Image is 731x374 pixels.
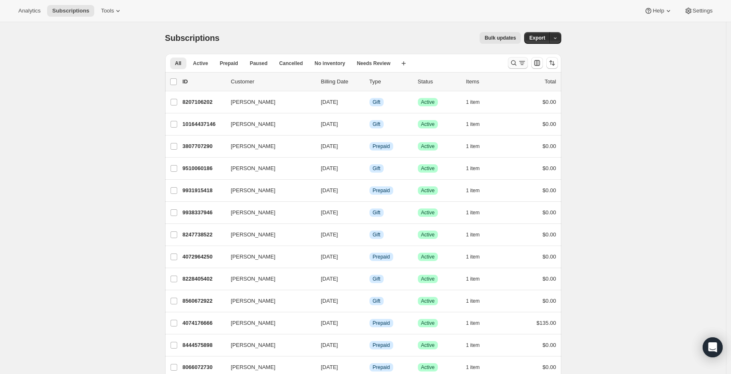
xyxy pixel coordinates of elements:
span: Subscriptions [52,8,89,14]
span: [PERSON_NAME] [231,120,276,128]
span: Export [529,35,545,41]
div: Items [466,78,508,86]
button: [PERSON_NAME] [226,339,309,352]
span: 1 item [466,364,480,371]
button: 1 item [466,339,489,351]
button: 1 item [466,317,489,329]
div: 8228405402[PERSON_NAME][DATE]InfoGiftSuccessActive1 item$0.00 [183,273,556,285]
span: 1 item [466,99,480,105]
span: Active [421,187,435,194]
span: $0.00 [543,209,556,216]
button: Create new view [397,58,410,69]
span: [DATE] [321,165,338,171]
span: No inventory [314,60,345,67]
div: 8066072730[PERSON_NAME][DATE]InfoPrepaidSuccessActive1 item$0.00 [183,361,556,373]
p: Billing Date [321,78,363,86]
span: Prepaid [373,364,390,371]
span: [PERSON_NAME] [231,341,276,349]
span: 1 item [466,254,480,260]
div: IDCustomerBilling DateTypeStatusItemsTotal [183,78,556,86]
button: [PERSON_NAME] [226,250,309,264]
span: [DATE] [321,342,338,348]
p: 9510060186 [183,164,224,173]
button: [PERSON_NAME] [226,361,309,374]
button: 1 item [466,361,489,373]
span: 1 item [466,231,480,238]
button: 1 item [466,207,489,218]
span: Active [421,209,435,216]
span: [PERSON_NAME] [231,186,276,195]
span: Prepaid [220,60,238,67]
button: 1 item [466,185,489,196]
span: Active [421,342,435,349]
span: Paused [250,60,268,67]
span: [DATE] [321,187,338,193]
span: Active [421,99,435,105]
button: 1 item [466,163,489,174]
span: [DATE] [321,254,338,260]
span: $0.00 [543,165,556,171]
button: Tools [96,5,127,17]
button: Search and filter results [508,57,528,69]
div: Type [369,78,411,86]
p: 3807707290 [183,142,224,151]
p: 8228405402 [183,275,224,283]
button: [PERSON_NAME] [226,294,309,308]
span: [PERSON_NAME] [231,363,276,371]
p: Status [418,78,460,86]
span: [DATE] [321,121,338,127]
span: [PERSON_NAME] [231,253,276,261]
span: 1 item [466,121,480,128]
span: Active [421,231,435,238]
span: [PERSON_NAME] [231,208,276,217]
span: [PERSON_NAME] [231,297,276,305]
span: [PERSON_NAME] [231,319,276,327]
span: Gift [373,298,381,304]
span: Gift [373,165,381,172]
span: Gift [373,276,381,282]
span: 1 item [466,143,480,150]
button: [PERSON_NAME] [226,272,309,286]
button: 1 item [466,141,489,152]
div: 9510060186[PERSON_NAME][DATE]InfoGiftSuccessActive1 item$0.00 [183,163,556,174]
div: 3807707290[PERSON_NAME][DATE]InfoPrepaidSuccessActive1 item$0.00 [183,141,556,152]
button: 1 item [466,295,489,307]
span: Gift [373,121,381,128]
span: Active [421,364,435,371]
span: $0.00 [543,364,556,370]
span: Active [421,276,435,282]
button: Subscriptions [47,5,94,17]
span: Bulk updates [485,35,516,41]
span: [PERSON_NAME] [231,142,276,151]
span: Active [421,121,435,128]
span: 1 item [466,320,480,326]
span: $0.00 [543,254,556,260]
p: ID [183,78,224,86]
span: Analytics [18,8,40,14]
div: 4072964250[PERSON_NAME][DATE]InfoPrepaidSuccessActive1 item$0.00 [183,251,556,263]
button: 1 item [466,251,489,263]
p: Customer [231,78,314,86]
span: [DATE] [321,209,338,216]
button: [PERSON_NAME] [226,316,309,330]
span: $0.00 [543,99,556,105]
button: [PERSON_NAME] [226,184,309,197]
span: Prepaid [373,143,390,150]
span: Active [421,143,435,150]
span: [DATE] [321,276,338,282]
span: Gift [373,99,381,105]
button: [PERSON_NAME] [226,206,309,219]
button: Export [524,32,550,44]
p: 9938337946 [183,208,224,217]
p: 8247738522 [183,231,224,239]
span: [DATE] [321,231,338,238]
span: Gift [373,231,381,238]
span: Prepaid [373,187,390,194]
span: Gift [373,209,381,216]
button: [PERSON_NAME] [226,162,309,175]
div: 8444575898[PERSON_NAME][DATE]InfoPrepaidSuccessActive1 item$0.00 [183,339,556,351]
p: 8560672922 [183,297,224,305]
span: Cancelled [279,60,303,67]
span: Tools [101,8,114,14]
p: 10164437146 [183,120,224,128]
